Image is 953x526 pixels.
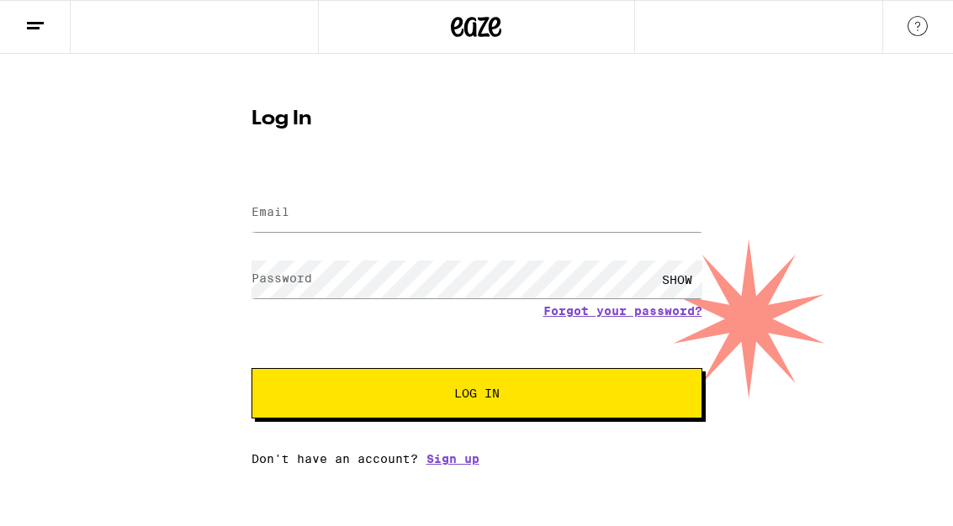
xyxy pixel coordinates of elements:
[251,271,312,285] label: Password
[454,387,500,399] span: Log In
[251,452,702,466] div: Don't have an account?
[251,194,702,232] input: Email
[251,368,702,418] button: Log In
[251,109,702,129] h1: Log In
[251,205,289,218] label: Email
[543,304,702,318] a: Forgot your password?
[652,260,702,298] div: SHOW
[426,452,479,466] a: Sign up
